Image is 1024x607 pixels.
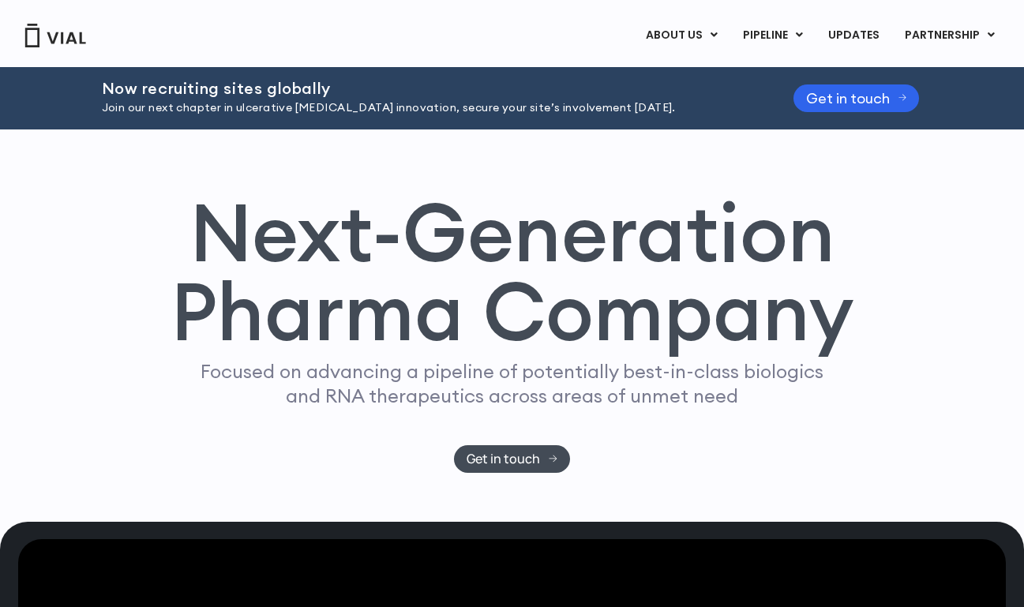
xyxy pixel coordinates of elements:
[730,22,815,49] a: PIPELINEMenu Toggle
[171,193,854,352] h1: Next-Generation Pharma Company
[454,445,570,473] a: Get in touch
[24,24,87,47] img: Vial Logo
[816,22,891,49] a: UPDATES
[194,359,831,408] p: Focused on advancing a pipeline of potentially best-in-class biologics and RNA therapeutics acros...
[793,84,920,112] a: Get in touch
[102,80,754,97] h2: Now recruiting sites globally
[467,453,540,465] span: Get in touch
[633,22,730,49] a: ABOUT USMenu Toggle
[892,22,1007,49] a: PARTNERSHIPMenu Toggle
[806,92,890,104] span: Get in touch
[102,99,754,117] p: Join our next chapter in ulcerative [MEDICAL_DATA] innovation, secure your site’s involvement [DA...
